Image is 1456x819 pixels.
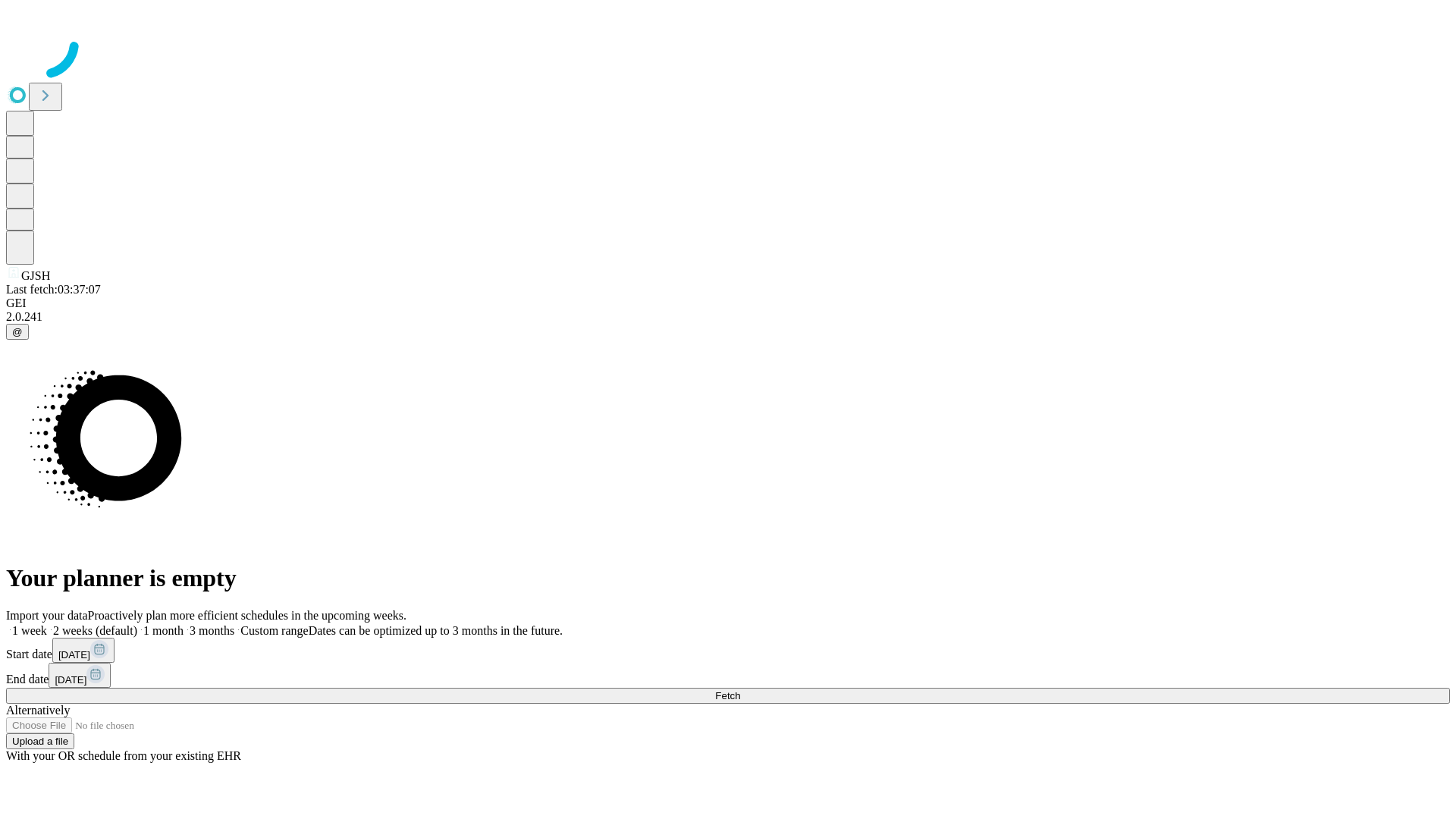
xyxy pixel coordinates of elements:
[6,297,1450,310] div: GEI
[6,663,1450,688] div: End date
[6,704,70,717] span: Alternatively
[6,749,241,762] span: With your OR schedule from your existing EHR
[309,624,563,637] span: Dates can be optimized up to 3 months in the future.
[12,326,23,337] span: @
[240,624,308,637] span: Custom range
[715,690,740,701] span: Fetch
[55,674,86,686] span: [DATE]
[6,564,1450,592] h1: Your planner is empty
[6,324,29,340] button: @
[190,624,234,637] span: 3 months
[6,688,1450,704] button: Fetch
[6,283,101,296] span: Last fetch: 03:37:07
[21,269,50,282] span: GJSH
[49,663,111,688] button: [DATE]
[12,624,47,637] span: 1 week
[6,638,1450,663] div: Start date
[58,649,90,661] span: [DATE]
[88,609,406,622] span: Proactively plan more efficient schedules in the upcoming weeks.
[143,624,184,637] span: 1 month
[52,638,115,663] button: [DATE]
[6,609,88,622] span: Import your data
[53,624,137,637] span: 2 weeks (default)
[6,733,74,749] button: Upload a file
[6,310,1450,324] div: 2.0.241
